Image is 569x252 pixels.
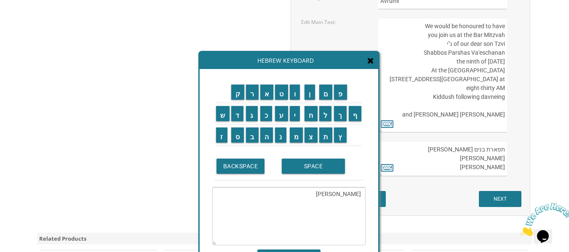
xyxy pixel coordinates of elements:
input: ת [319,127,333,143]
input: ן [305,85,315,100]
input: ב [246,127,259,143]
input: ס [231,127,244,143]
input: ח [305,106,318,121]
input: צ [305,127,318,143]
label: Edit Main Text: [301,19,336,26]
input: ף [349,106,362,121]
input: ע [275,106,288,121]
textarea: We would be honoured to have you join us at the Bar Mitzvah of our dear son Tzvi נ"י Shabbos Pars... [378,18,507,133]
input: ק [231,85,245,100]
input: כ [260,106,272,121]
input: א [260,85,274,100]
input: BACKSPACE [216,159,265,174]
input: ז [216,127,227,143]
div: Related Products [37,233,532,245]
input: ך [334,106,347,121]
textarea: תפארת בנים [PERSON_NAME] [PERSON_NAME] [PERSON_NAME] [378,141,507,176]
input: ש [216,106,230,121]
input: SPACE [282,159,345,174]
input: נ [275,127,286,143]
div: Hebrew Keyboard [200,52,378,69]
input: ץ [334,127,347,143]
input: ו [290,85,300,100]
input: מ [290,127,303,143]
img: Chat attention grabber [3,3,56,37]
input: ה [260,127,273,143]
input: ט [275,85,288,100]
input: ר [246,85,259,100]
input: פ [334,85,347,100]
input: NEXT [479,191,521,207]
input: ם [319,85,333,100]
iframe: chat widget [517,199,569,239]
input: ל [319,106,332,121]
input: ד [231,106,244,121]
input: ג [246,106,258,121]
input: י [290,106,300,121]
